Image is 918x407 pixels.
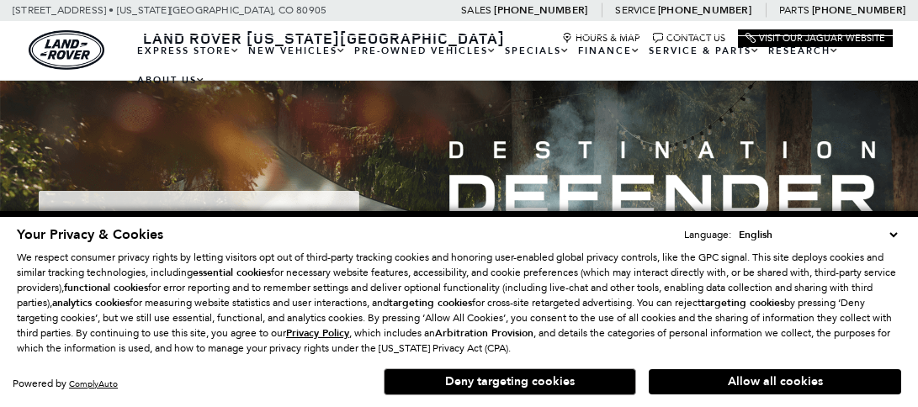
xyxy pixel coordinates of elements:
img: Land Rover [29,30,104,70]
a: EXPRESS STORE [133,36,244,66]
strong: functional cookies [64,281,148,294]
span: Land Rover [US_STATE][GEOGRAPHIC_DATA] [143,28,505,48]
strong: targeting cookies [701,296,784,309]
a: Service & Parts [645,36,764,66]
strong: essential cookies [193,266,271,279]
strong: Arbitration Provision [435,326,533,340]
span: Sales [461,4,491,16]
a: Research [764,36,843,66]
a: [STREET_ADDRESS] • [US_STATE][GEOGRAPHIC_DATA], CO 80905 [13,4,326,16]
a: Finance [574,36,645,66]
p: We respect consumer privacy rights by letting visitors opt out of third-party tracking cookies an... [17,250,901,356]
a: [PHONE_NUMBER] [812,3,905,17]
div: Language: [684,230,731,240]
a: land-rover [29,30,104,70]
a: [PHONE_NUMBER] [494,3,587,17]
a: Contact Us [653,33,725,44]
a: ComplyAuto [69,378,118,389]
a: New Vehicles [244,36,350,66]
nav: Main Navigation [133,36,893,95]
a: About Us [133,66,210,95]
a: Visit Our Jaguar Website [746,33,885,44]
a: Specials [501,36,574,66]
a: [PHONE_NUMBER] [658,3,751,17]
select: Language Select [735,226,901,243]
strong: analytics cookies [52,296,130,309]
span: Your Privacy & Cookies [17,225,163,244]
u: Privacy Policy [286,326,349,340]
strong: targeting cookies [389,296,472,309]
span: Service [615,4,655,16]
span: Parts [779,4,809,16]
a: Pre-Owned Vehicles [350,36,501,66]
a: Hours & Map [562,33,640,44]
a: Land Rover [US_STATE][GEOGRAPHIC_DATA] [133,28,515,48]
a: Privacy Policy [286,327,349,339]
button: Deny targeting cookies [384,368,636,395]
div: Powered by [13,378,118,389]
button: Allow all cookies [649,369,901,394]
